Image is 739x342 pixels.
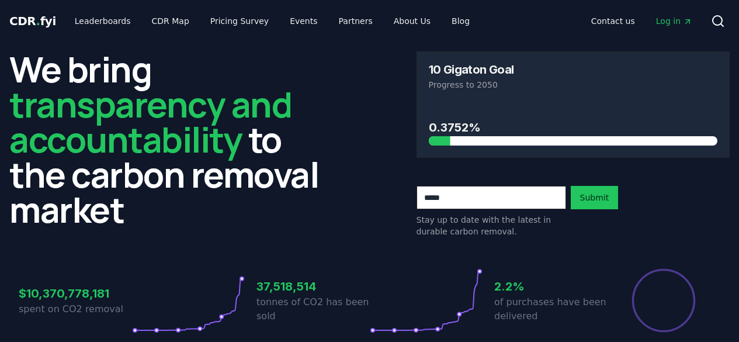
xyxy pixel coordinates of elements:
[36,14,40,28] span: .
[571,186,619,209] button: Submit
[256,278,370,295] h3: 37,518,514
[582,11,702,32] nav: Main
[582,11,644,32] a: Contact us
[429,119,718,136] h3: 0.3752%
[631,268,696,333] div: Percentage of sales delivered
[429,79,718,91] p: Progress to 2050
[65,11,479,32] nav: Main
[656,15,692,27] span: Log in
[9,13,56,29] a: CDR.fyi
[19,285,132,302] h3: $10,370,778,181
[280,11,327,32] a: Events
[429,64,514,75] h3: 10 Gigaton Goal
[201,11,278,32] a: Pricing Survey
[19,302,132,316] p: spent on CO2 removal
[256,295,370,323] p: tonnes of CO2 has been sold
[9,80,292,163] span: transparency and accountability
[647,11,702,32] a: Log in
[143,11,199,32] a: CDR Map
[442,11,479,32] a: Blog
[9,14,56,28] span: CDR fyi
[65,11,140,32] a: Leaderboards
[494,295,608,323] p: of purchases have been delivered
[9,51,323,227] h2: We bring to the carbon removal market
[384,11,440,32] a: About Us
[494,278,608,295] h3: 2.2%
[417,214,566,237] p: Stay up to date with the latest in durable carbon removal.
[329,11,382,32] a: Partners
